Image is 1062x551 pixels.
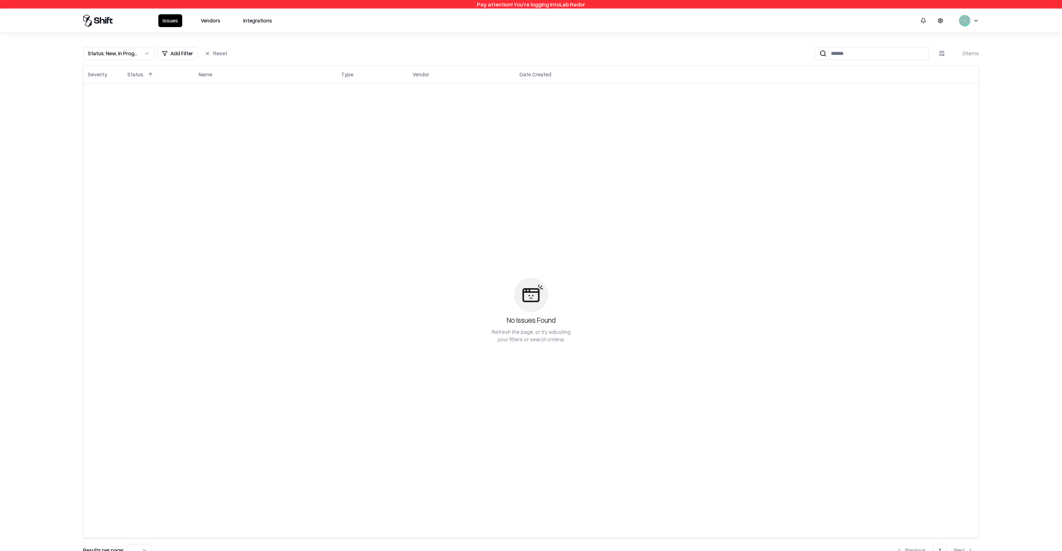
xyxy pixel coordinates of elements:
div: Refresh the page, or try adjusting your filters or search criteria. [491,328,571,343]
div: Status [127,71,143,78]
div: Vendor [413,71,429,78]
div: Name [199,71,212,78]
button: Issues [158,14,182,27]
div: Severity [88,71,107,78]
button: Add Filter [157,47,198,60]
div: Date Created [520,71,551,78]
div: No Issues Found [507,315,556,325]
button: Integrations [239,14,276,27]
button: Reset [200,47,231,60]
div: Status : New, In Progress [88,50,138,57]
div: Type [341,71,353,78]
button: Vendors [196,14,225,27]
div: 0 items [950,50,979,57]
